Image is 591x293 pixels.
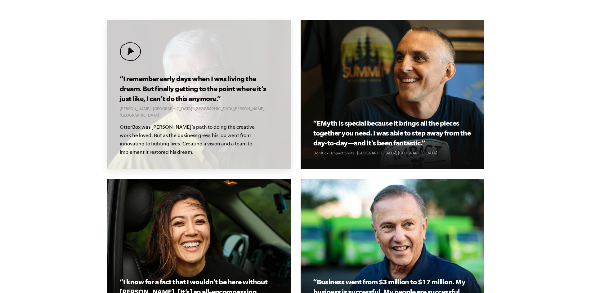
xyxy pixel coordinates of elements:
[313,118,471,148] h3: “EMyth is special because it brings all the pieces together you need. I was able to step away fro...
[107,20,291,169] a: Play Video “I remember early days when I was living the dream. But finally getting to the point w...
[560,263,591,293] iframe: Chat Widget
[560,263,591,293] div: Виджет чата
[120,105,278,118] p: [PERSON_NAME] · [GEOGRAPHIC_DATA] · [GEOGRAPHIC_DATA][PERSON_NAME], [GEOGRAPHIC_DATA]
[120,42,141,61] img: Play Video
[120,74,278,104] h3: “I remember early days when I was living the dream. But finally getting to the point where it's j...
[120,123,266,156] p: OtterBox was [PERSON_NAME]’s path to doing the creative work he loved. But as the business grew, ...
[313,150,471,156] p: Don Kick · Impact Shirts · [GEOGRAPHIC_DATA], [GEOGRAPHIC_DATA]
[301,20,484,169] a: Play Video “EMyth is special because it brings all the pieces together you need. I was able to st...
